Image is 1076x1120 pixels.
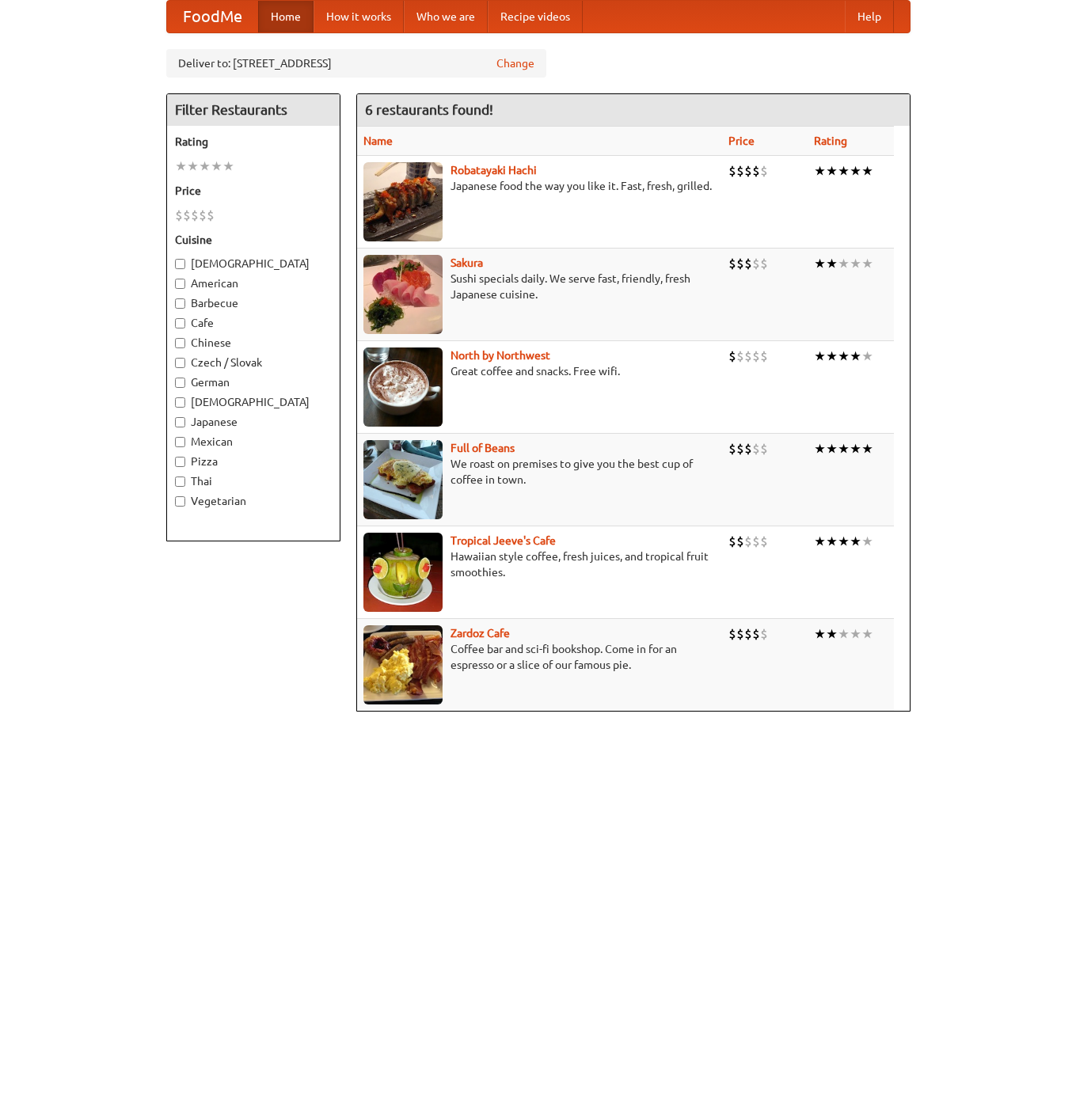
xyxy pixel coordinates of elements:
input: Chinese [175,338,185,348]
label: German [175,374,332,390]
p: Great coffee and snacks. Free wifi. [363,363,717,379]
li: $ [752,255,760,272]
a: Price [728,135,755,147]
li: $ [744,533,752,550]
li: ★ [814,625,826,643]
input: Mexican [175,437,185,447]
li: $ [728,533,736,550]
li: ★ [187,158,199,175]
a: Home [258,1,314,32]
p: Hawaiian style coffee, fresh juices, and tropical fruit smoothies. [363,549,717,580]
li: $ [736,533,744,550]
a: Sakura [451,256,483,269]
li: ★ [861,347,873,365]
li: $ [744,255,752,272]
a: Who we are [404,1,488,32]
li: ★ [861,162,873,180]
li: $ [760,625,768,643]
p: Sushi specials daily. We serve fast, friendly, fresh Japanese cuisine. [363,271,717,302]
input: Pizza [175,457,185,467]
li: $ [183,207,191,224]
input: Barbecue [175,298,185,309]
li: $ [752,440,760,457]
li: ★ [814,255,826,272]
li: ★ [850,162,861,180]
p: We roast on premises to give you the best cup of coffee in town. [363,456,717,488]
a: Rating [814,135,847,147]
h4: Filter Restaurants [167,94,340,126]
li: $ [728,625,736,643]
li: ★ [838,162,850,180]
label: [DEMOGRAPHIC_DATA] [175,256,332,271]
a: Name [363,135,393,147]
li: $ [736,440,744,457]
li: $ [736,347,744,365]
li: $ [752,625,760,643]
img: zardoz.jpg [363,625,443,704]
li: $ [736,162,744,180]
b: Tropical Jeeve's Cafe [451,534,556,547]
li: $ [736,625,744,643]
li: ★ [826,162,838,180]
li: $ [760,255,768,272]
img: north.jpg [363,347,443,427]
label: [DEMOGRAPHIC_DATA] [175,394,332,410]
li: $ [199,207,207,224]
li: ★ [211,158,222,175]
li: ★ [861,533,873,550]
input: Japanese [175,417,185,427]
li: ★ [850,625,861,643]
p: Japanese food the way you like it. Fast, fresh, grilled. [363,178,717,194]
li: ★ [838,533,850,550]
label: Czech / Slovak [175,355,332,370]
li: ★ [838,255,850,272]
label: Pizza [175,454,332,469]
li: ★ [814,533,826,550]
li: ★ [826,440,838,457]
a: Recipe videos [488,1,583,32]
p: Coffee bar and sci-fi bookshop. Come in for an espresso or a slice of our famous pie. [363,641,717,673]
li: ★ [814,440,826,457]
li: ★ [826,347,838,365]
label: Mexican [175,434,332,450]
li: ★ [826,255,838,272]
li: $ [728,440,736,457]
h5: Price [175,183,332,199]
li: $ [207,207,215,224]
input: [DEMOGRAPHIC_DATA] [175,259,185,269]
label: Vegetarian [175,493,332,509]
ng-pluralize: 6 restaurants found! [365,102,493,117]
label: Chinese [175,335,332,351]
li: $ [752,347,760,365]
li: $ [736,255,744,272]
li: $ [760,347,768,365]
li: ★ [861,440,873,457]
li: ★ [838,440,850,457]
li: $ [760,440,768,457]
label: American [175,275,332,291]
a: FoodMe [167,1,258,32]
img: sakura.jpg [363,255,443,334]
label: Thai [175,473,332,489]
img: robatayaki.jpg [363,162,443,241]
li: $ [191,207,199,224]
li: $ [744,625,752,643]
li: $ [728,347,736,365]
img: beans.jpg [363,440,443,519]
li: ★ [850,440,861,457]
input: German [175,378,185,388]
a: North by Northwest [451,349,550,362]
input: Cafe [175,318,185,328]
a: Robatayaki Hachi [451,164,537,177]
input: [DEMOGRAPHIC_DATA] [175,397,185,408]
a: Zardoz Cafe [451,627,510,640]
a: Full of Beans [451,442,515,454]
li: ★ [850,347,861,365]
li: $ [728,162,736,180]
li: ★ [175,158,187,175]
li: ★ [826,533,838,550]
